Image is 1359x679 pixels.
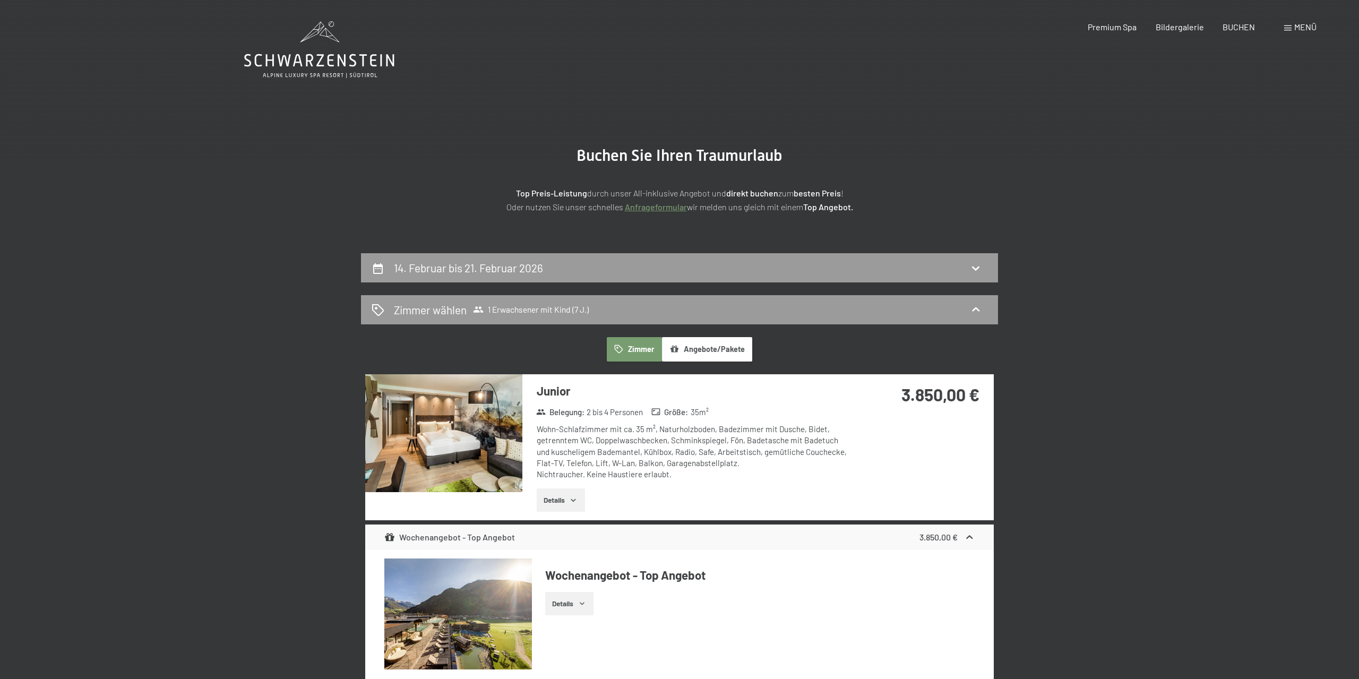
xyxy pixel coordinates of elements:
div: Wochenangebot - Top Angebot [384,531,515,544]
span: 1 Erwachsener mit Kind (7 J.) [473,304,589,315]
span: Buchen Sie Ihren Traumurlaub [577,146,782,165]
h3: Junior [537,383,853,399]
div: Wochenangebot - Top Angebot3.850,00 € [365,525,994,550]
span: 35 m² [691,407,709,418]
p: durch unser All-inklusive Angebot und zum ! Oder nutzen Sie unser schnelles wir melden uns gleich... [414,186,945,213]
span: Menü [1294,22,1317,32]
a: Anfrageformular [625,202,687,212]
strong: Größe : [651,407,689,418]
button: Details [537,488,585,512]
strong: besten Preis [794,188,841,198]
strong: Belegung : [536,407,584,418]
strong: Top Angebot. [803,202,853,212]
span: 2 bis 4 Personen [587,407,643,418]
a: Premium Spa [1088,22,1137,32]
div: Wohn-Schlafzimmer mit ca. 35 m², Naturholzboden, Badezimmer mit Dusche, Bidet, getrenntem WC, Dop... [537,424,853,480]
button: Details [545,592,594,615]
strong: 3.850,00 € [919,532,958,542]
h2: Zimmer wählen [394,302,467,317]
h2: 14. Februar bis 21. Februar 2026 [394,261,543,274]
a: BUCHEN [1223,22,1255,32]
strong: 3.850,00 € [901,384,979,405]
img: mss_renderimg.php [384,558,532,669]
strong: direkt buchen [726,188,778,198]
button: Zimmer [607,337,662,362]
a: Bildergalerie [1156,22,1204,32]
img: mss_renderimg.php [365,374,522,492]
button: Angebote/Pakete [662,337,752,362]
strong: Top Preis-Leistung [516,188,587,198]
h4: Wochenangebot - Top Angebot [545,567,975,583]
